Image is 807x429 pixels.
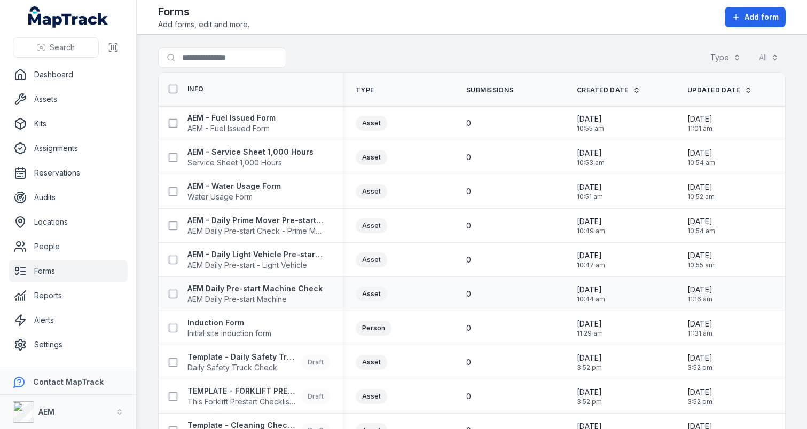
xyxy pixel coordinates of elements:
[356,389,387,404] div: Asset
[356,218,387,233] div: Asset
[9,187,128,208] a: Audits
[466,391,471,402] span: 0
[187,85,203,93] span: Info
[158,19,249,30] span: Add forms, edit and more.
[187,294,323,305] span: AEM Daily Pre-start Machine
[356,287,387,301] div: Asset
[687,148,715,167] time: 20/08/2025, 10:54:27 am
[687,363,712,372] span: 3:52 pm
[187,283,323,294] strong: AEM Daily Pre-start Machine Check
[687,319,712,329] span: [DATE]
[687,86,740,94] span: Updated Date
[158,4,249,19] h2: Forms
[9,334,128,355] a: Settings
[577,398,602,406] span: 3:52 pm
[577,124,604,133] span: 10:55 am
[187,181,281,192] strong: AEM - Water Usage Form
[187,123,276,134] span: AEM - Fuel Issued Form
[577,353,602,372] time: 17/03/2025, 3:52:40 pm
[725,7,786,27] button: Add form
[577,284,605,304] time: 20/08/2025, 10:44:17 am
[38,407,54,416] strong: AEM
[466,186,471,197] span: 0
[187,181,281,202] a: AEM - Water Usage FormWater Usage Form
[687,193,715,201] span: 10:52 am
[28,6,108,28] a: MapTrack
[577,216,605,227] span: [DATE]
[187,352,297,362] strong: Template - Daily Safety Truck Check
[687,319,712,338] time: 07/08/2025, 11:31:46 am
[187,328,271,339] span: Initial site induction form
[466,357,471,368] span: 0
[356,150,387,165] div: Asset
[9,211,128,233] a: Locations
[687,216,715,235] time: 20/08/2025, 10:54:57 am
[9,113,128,134] a: Kits
[687,86,752,94] a: Updated Date
[356,321,391,336] div: Person
[9,260,128,282] a: Forms
[33,377,104,386] strong: Contact MapTrack
[187,352,330,373] a: Template - Daily Safety Truck CheckDaily Safety Truck CheckDraft
[687,284,712,304] time: 20/08/2025, 11:16:21 am
[577,387,602,398] span: [DATE]
[687,353,712,363] span: [DATE]
[687,387,712,406] time: 17/03/2025, 3:52:40 pm
[466,289,471,299] span: 0
[9,162,128,184] a: Reservations
[687,227,715,235] span: 10:54 am
[577,284,605,295] span: [DATE]
[9,138,128,159] a: Assignments
[301,355,330,370] div: Draft
[577,216,605,235] time: 20/08/2025, 10:49:03 am
[577,114,604,124] span: [DATE]
[687,250,715,261] span: [DATE]
[466,152,471,163] span: 0
[577,86,629,94] span: Created Date
[577,250,605,269] time: 20/08/2025, 10:47:36 am
[187,113,276,123] strong: AEM - Fuel Issued Form
[466,323,471,333] span: 0
[745,12,779,22] span: Add form
[577,295,605,304] span: 10:44 am
[9,285,128,306] a: Reports
[577,148,605,158] span: [DATE]
[577,158,605,167] span: 10:53 am
[187,147,314,157] strong: AEM - Service Sheet 1,000 Hours
[577,86,640,94] a: Created Date
[687,295,712,304] span: 11:16 am
[687,114,712,124] span: [DATE]
[187,260,324,271] span: AEM Daily Pre-start - Light Vehicle
[687,261,715,269] span: 10:55 am
[577,193,603,201] span: 10:51 am
[356,86,374,94] span: Type
[187,147,314,168] a: AEM - Service Sheet 1,000 HoursService Sheet 1,000 Hours
[187,215,324,226] strong: AEM - Daily Prime Mover Pre-start Check
[577,227,605,235] span: 10:49 am
[687,387,712,398] span: [DATE]
[703,47,748,68] button: Type
[577,329,603,338] span: 11:29 am
[577,148,605,167] time: 20/08/2025, 10:53:42 am
[187,249,324,260] strong: AEM - Daily Light Vehicle Pre-start Check
[577,182,603,201] time: 20/08/2025, 10:51:43 am
[9,89,128,110] a: Assets
[356,355,387,370] div: Asset
[687,124,712,133] span: 11:01 am
[187,157,314,168] span: Service Sheet 1,000 Hours
[687,148,715,158] span: [DATE]
[687,158,715,167] span: 10:54 am
[187,226,324,236] span: AEM Daily Pre-start Check - Prime Move
[577,319,603,338] time: 07/08/2025, 11:29:44 am
[466,220,471,231] span: 0
[687,250,715,269] time: 20/08/2025, 10:55:02 am
[187,249,324,271] a: AEM - Daily Light Vehicle Pre-start CheckAEM Daily Pre-start - Light Vehicle
[356,184,387,199] div: Asset
[13,37,99,58] button: Search
[687,353,712,372] time: 17/03/2025, 3:52:40 pm
[187,362,297,373] span: Daily Safety Truck Check
[577,319,603,329] span: [DATE]
[9,64,128,85] a: Dashboard
[187,113,276,134] a: AEM - Fuel Issued FormAEM - Fuel Issued Form
[577,363,602,372] span: 3:52 pm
